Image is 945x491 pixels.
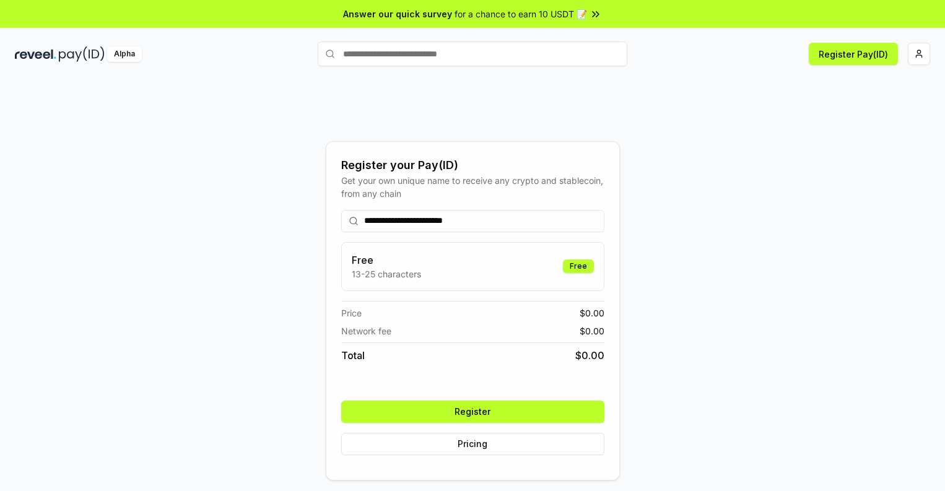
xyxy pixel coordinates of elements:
[107,46,142,62] div: Alpha
[563,259,594,273] div: Free
[341,348,365,363] span: Total
[455,7,587,20] span: for a chance to earn 10 USDT 📝
[341,174,604,200] div: Get your own unique name to receive any crypto and stablecoin, from any chain
[15,46,56,62] img: reveel_dark
[341,306,362,319] span: Price
[343,7,452,20] span: Answer our quick survey
[341,324,391,337] span: Network fee
[575,348,604,363] span: $ 0.00
[341,401,604,423] button: Register
[580,324,604,337] span: $ 0.00
[580,306,604,319] span: $ 0.00
[341,433,604,455] button: Pricing
[809,43,898,65] button: Register Pay(ID)
[341,157,604,174] div: Register your Pay(ID)
[352,267,421,280] p: 13-25 characters
[59,46,105,62] img: pay_id
[352,253,421,267] h3: Free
